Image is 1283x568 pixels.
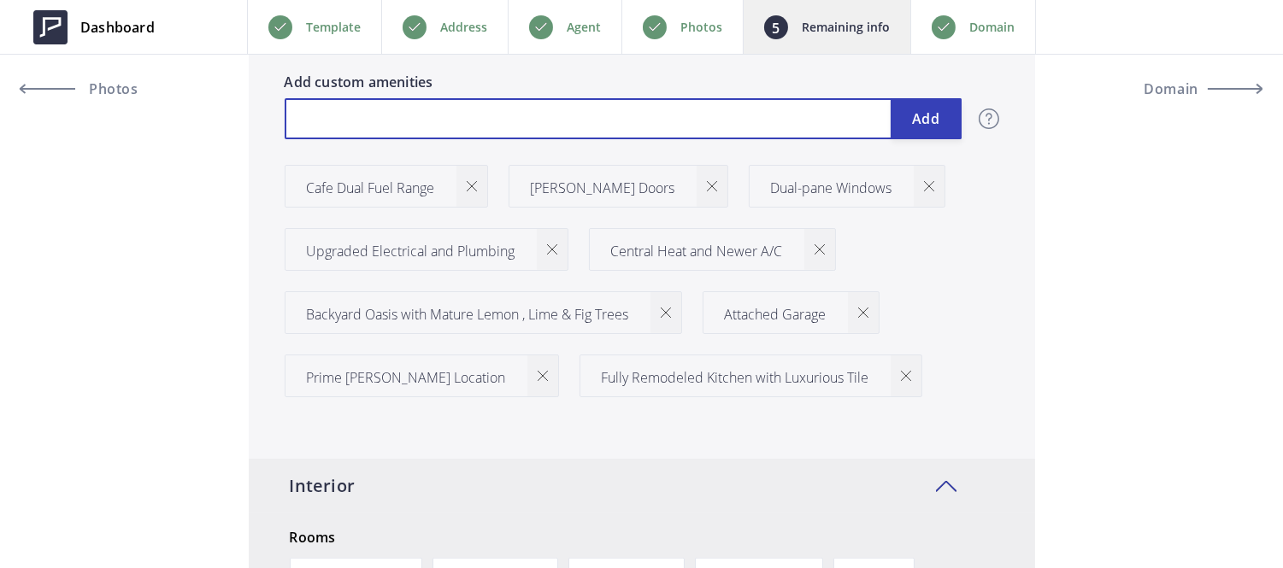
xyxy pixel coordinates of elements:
[969,17,1015,38] p: Domain
[725,304,827,325] p: Attached Garage
[307,367,506,388] p: Prime [PERSON_NAME] Location
[771,178,892,198] p: Dual-pane Windows
[21,68,174,109] a: Photos
[924,181,934,191] img: close
[858,307,868,318] img: close
[611,241,783,261] p: Central Heat and Newer A/C
[531,178,675,198] p: [PERSON_NAME] Doors
[567,17,601,38] p: Agent
[307,241,515,261] p: Upgraded Electrical and Plumbing
[306,17,361,38] p: Template
[538,371,548,381] img: close
[1198,483,1262,548] iframe: Drift Widget Chat Controller
[802,17,890,38] p: Remaining info
[815,244,825,255] img: close
[85,82,138,96] span: Photos
[440,17,487,38] p: Address
[680,17,722,38] p: Photos
[979,108,999,129] img: question
[307,304,629,325] p: Backyard Oasis with Mature Lemon , Lime & Fig Trees
[1109,68,1262,109] button: Domain
[290,527,1004,548] p: Rooms
[21,2,168,53] a: Dashboard
[901,371,911,381] img: close
[307,178,435,198] p: Cafe Dual Fuel Range
[661,307,671,318] img: close
[891,98,962,139] button: Add
[467,181,477,191] img: close
[547,244,557,255] img: close
[1144,82,1198,96] span: Domain
[707,181,717,191] img: close
[80,17,155,38] span: Dashboard
[285,72,962,98] label: Add custom amenities
[602,367,869,388] p: Fully Remodeled Kitchen with Luxurious Tile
